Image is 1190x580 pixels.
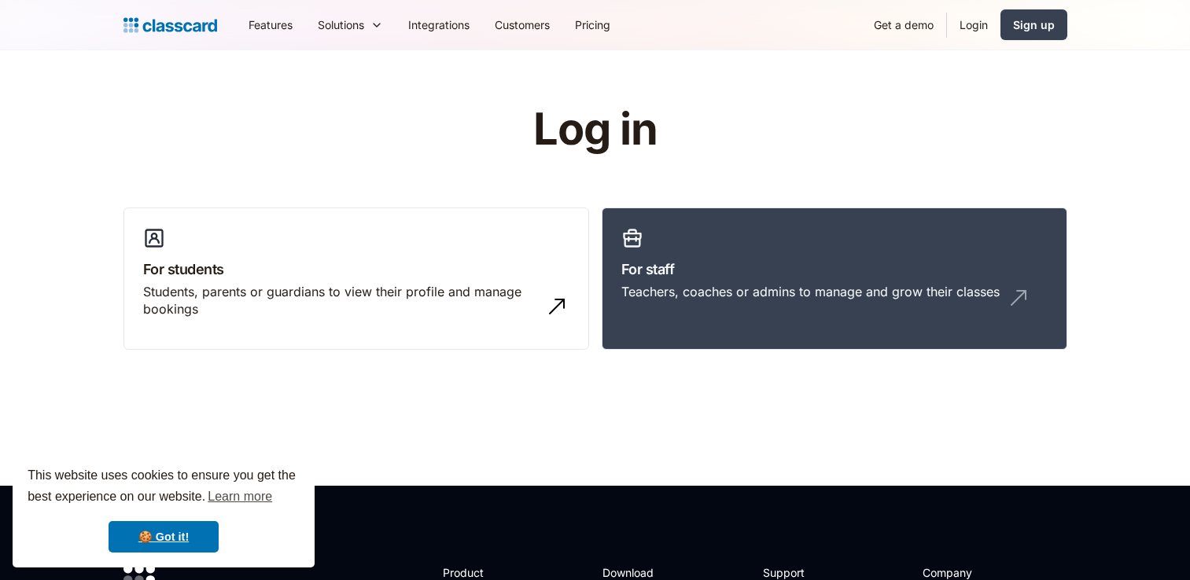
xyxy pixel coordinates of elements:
a: Sign up [1000,9,1067,40]
div: Solutions [305,7,396,42]
h3: For students [143,259,569,280]
a: Customers [482,7,562,42]
div: Sign up [1013,17,1055,33]
span: This website uses cookies to ensure you get the best experience on our website. [28,466,300,508]
div: cookieconsent [13,451,315,567]
a: Integrations [396,7,482,42]
a: Get a demo [861,7,946,42]
a: dismiss cookie message [109,521,219,552]
a: Pricing [562,7,623,42]
div: Solutions [318,17,364,33]
h3: For staff [621,259,1048,280]
a: home [123,14,217,36]
div: Students, parents or guardians to view their profile and manage bookings [143,283,538,318]
a: Features [236,7,305,42]
div: Teachers, coaches or admins to manage and grow their classes [621,283,1000,300]
a: Login [947,7,1000,42]
a: learn more about cookies [205,485,274,508]
a: For staffTeachers, coaches or admins to manage and grow their classes [602,207,1067,351]
a: For studentsStudents, parents or guardians to view their profile and manage bookings [123,207,589,351]
h1: Log in [345,105,845,154]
